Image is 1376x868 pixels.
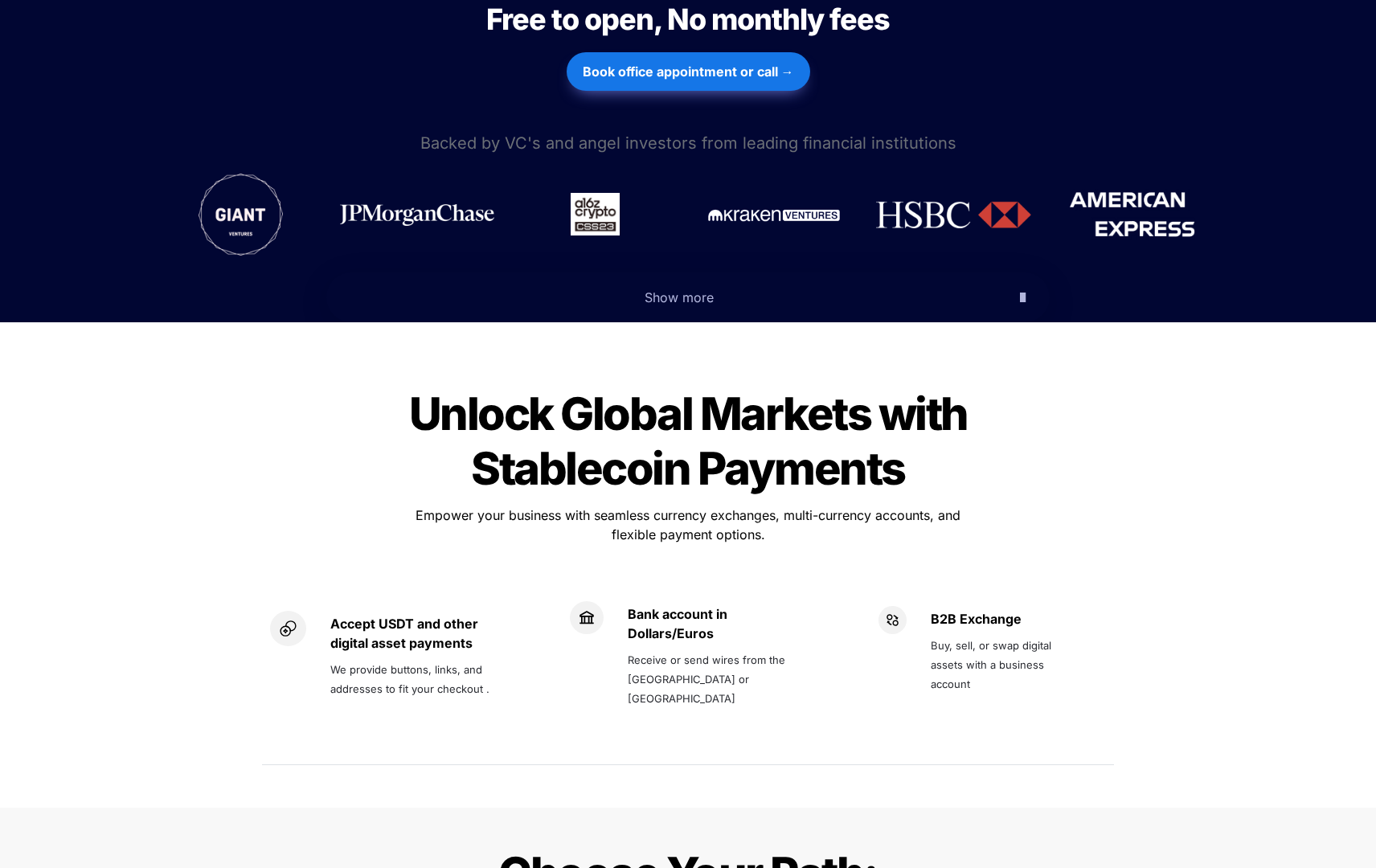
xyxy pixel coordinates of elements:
strong: B2B Exchange [931,611,1022,627]
strong: Bank account in Dollars/Euros [628,606,731,641]
span: Receive or send wires from the [GEOGRAPHIC_DATA] or [GEOGRAPHIC_DATA] [628,653,788,705]
button: Book office appointment or call → [567,52,810,91]
span: Buy, sell, or swap digital assets with a business account [931,639,1055,690]
span: Empower your business with seamless currency exchanges, multi-currency accounts, and flexible pay... [416,507,964,542]
strong: Accept USDT and other digital asset payments [330,616,481,651]
span: We provide buttons, links, and addresses to fit your checkout . [330,663,489,695]
span: Show more [645,289,714,305]
button: Show more [326,272,1050,322]
span: Backed by VC's and angel investors from leading financial institutions [420,133,956,153]
strong: Book office appointment or call → [583,63,794,80]
a: Book office appointment or call → [567,44,810,99]
span: Unlock Global Markets with Stablecoin Payments [409,387,976,496]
